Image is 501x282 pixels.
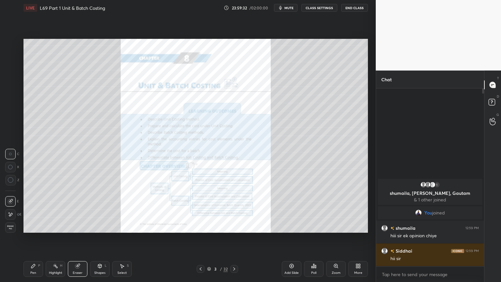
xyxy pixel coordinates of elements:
div: hiii sir ek opinion chiye [390,233,479,239]
div: 12:59 PM [465,249,479,253]
div: E [5,196,19,207]
p: shumaila, [PERSON_NAME], Gautam [382,191,478,196]
span: Erase all [6,225,15,230]
img: iconic-dark.1390631f.png [451,249,464,253]
div: 1 [434,181,440,188]
div: Pen [30,271,36,274]
div: Highlight [49,271,62,274]
div: Poll [311,271,316,274]
img: default.png [381,248,388,254]
div: C [5,149,19,159]
div: X [5,162,19,172]
h4: L69 Part 1 Unit & Batch Costing [40,5,105,11]
div: Select [117,271,127,274]
div: hii sir [390,256,479,262]
p: & 1 other joined [382,197,478,202]
div: H [60,264,62,267]
div: Add Slide [284,271,299,274]
div: Z [5,175,19,185]
div: 3 [212,267,219,271]
div: Shapes [94,271,105,274]
img: default.png [425,181,431,188]
span: You [424,210,432,215]
img: 78d879e9ade943c4a63fa74a256d960a.jpg [415,210,422,216]
img: no-rating-badge.077c3623.svg [390,249,394,253]
img: ee0d6f3888534c3aa58af37baf679221.jpg [429,181,436,188]
p: G [496,112,499,117]
img: default.png [381,225,388,231]
div: P [38,264,40,267]
span: joined [432,210,445,215]
div: 32 [223,266,228,272]
button: CLASS SETTINGS [301,4,337,12]
h6: shumaila [394,225,416,231]
button: mute [274,4,297,12]
span: mute [284,6,294,10]
div: grid [376,178,484,266]
div: E [5,209,22,220]
div: L [105,264,107,267]
button: End Class [341,4,368,12]
div: / [220,267,222,271]
div: Zoom [332,271,341,274]
img: default.png [420,181,427,188]
div: S [127,264,129,267]
h6: Siddhai [394,247,412,254]
div: LIVE [23,4,37,12]
img: no-rating-badge.077c3623.svg [390,227,394,230]
div: Eraser [73,271,83,274]
p: Chat [376,71,397,88]
div: More [354,271,362,274]
div: 12:59 PM [465,226,479,230]
p: T [497,76,499,81]
p: D [497,94,499,99]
